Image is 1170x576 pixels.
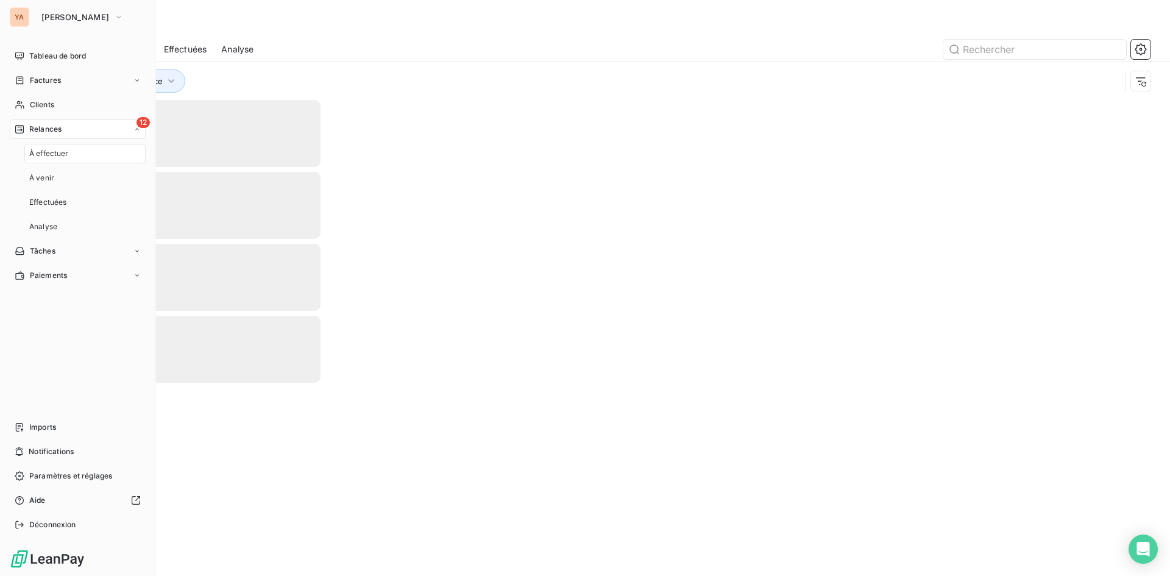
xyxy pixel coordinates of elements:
span: Tableau de bord [29,51,86,62]
span: Analyse [221,43,253,55]
span: À venir [29,172,54,183]
a: Aide [10,491,146,510]
span: Aide [29,495,46,506]
span: Paiements [30,270,67,281]
div: Open Intercom Messenger [1129,535,1158,564]
span: Effectuées [29,197,67,208]
span: Effectuées [164,43,207,55]
span: À effectuer [29,148,69,159]
img: Logo LeanPay [10,549,85,569]
span: Relances [29,124,62,135]
div: YA [10,7,29,27]
span: Déconnexion [29,519,76,530]
span: Imports [29,422,56,433]
span: Paramètres et réglages [29,471,112,482]
span: Notifications [29,446,74,457]
span: 12 [136,117,150,128]
span: Tâches [30,246,55,257]
span: Factures [30,75,61,86]
span: Analyse [29,221,57,232]
span: Clients [30,99,54,110]
span: [PERSON_NAME] [41,12,109,22]
input: Rechercher [943,40,1126,59]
